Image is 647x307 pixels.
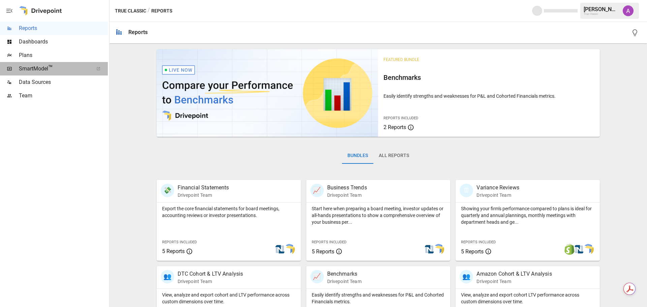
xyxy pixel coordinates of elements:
[162,240,197,244] span: Reports Included
[310,184,324,197] div: 📈
[461,240,496,244] span: Reports Included
[284,244,295,255] img: smart model
[157,49,378,137] img: video thumbnail
[383,116,418,120] span: Reports Included
[327,184,367,192] p: Business Trends
[460,184,473,197] div: 🗓
[327,270,362,278] p: Benchmarks
[178,278,243,285] p: Drivepoint Team
[161,270,174,283] div: 👥
[162,205,296,219] p: Export the core financial statements for board meetings, accounting reviews or investor presentat...
[312,248,334,255] span: 5 Reports
[383,124,406,130] span: 2 Reports
[310,270,324,283] div: 📈
[476,278,552,285] p: Drivepoint Team
[19,78,108,86] span: Data Sources
[383,57,419,62] span: Featured Bundle
[460,270,473,283] div: 👥
[275,244,285,255] img: netsuite
[342,148,373,164] button: Bundles
[584,6,619,12] div: [PERSON_NAME]
[424,244,435,255] img: netsuite
[162,291,296,305] p: View, analyze and export cohort and LTV performance across custom dimensions over time.
[383,93,594,99] p: Easily identify strengths and weaknesses for P&L and Cohorted Financials metrics.
[433,244,444,255] img: smart model
[327,278,362,285] p: Drivepoint Team
[476,184,519,192] p: Variance Reviews
[461,248,484,255] span: 5 Reports
[19,65,89,73] span: SmartModel
[178,184,229,192] p: Financial Statements
[19,24,108,32] span: Reports
[574,244,584,255] img: netsuite
[312,240,346,244] span: Reports Included
[619,1,638,20] button: Alex McVey
[115,7,146,15] button: True Classic
[583,244,594,255] img: smart model
[584,12,619,16] div: True Classic
[373,148,414,164] button: All Reports
[383,72,594,83] h6: Benchmarks
[623,5,634,16] img: Alex McVey
[148,7,150,15] div: /
[327,192,367,198] p: Drivepoint Team
[48,64,53,72] span: ™
[312,291,445,305] p: Easily identify strengths and weaknesses for P&L and Cohorted Financials metrics.
[19,51,108,59] span: Plans
[564,244,575,255] img: shopify
[19,92,108,100] span: Team
[476,192,519,198] p: Drivepoint Team
[161,184,174,197] div: 💸
[312,205,445,225] p: Start here when preparing a board meeting, investor updates or all-hands presentations to show a ...
[128,29,148,35] div: Reports
[461,291,594,305] p: View, analyze and export cohort LTV performance across custom dimensions over time.
[19,38,108,46] span: Dashboards
[476,270,552,278] p: Amazon Cohort & LTV Analysis
[461,205,594,225] p: Showing your firm's performance compared to plans is ideal for quarterly and annual plannings, mo...
[178,192,229,198] p: Drivepoint Team
[178,270,243,278] p: DTC Cohort & LTV Analysis
[162,248,185,254] span: 5 Reports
